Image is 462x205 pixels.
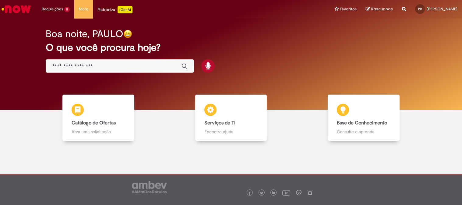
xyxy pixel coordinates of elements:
img: logo_footer_linkedin.png [272,191,275,195]
a: Base de Conhecimento Consulte e aprenda [297,95,430,141]
b: Base de Conhecimento [337,120,387,126]
p: Encontre ajuda [204,129,258,135]
b: Catálogo de Ofertas [72,120,116,126]
img: ServiceNow [1,3,32,15]
span: Requisições [42,6,63,12]
p: +GenAi [118,6,132,13]
span: [PERSON_NAME] [427,6,457,12]
img: logo_footer_workplace.png [296,190,302,195]
img: logo_footer_naosei.png [307,190,313,195]
img: happy-face.png [123,30,132,38]
img: logo_footer_youtube.png [282,189,290,196]
img: logo_footer_ambev_rotulo_gray.png [132,181,167,193]
a: Rascunhos [366,6,393,12]
span: Favoritos [340,6,357,12]
span: Rascunhos [371,6,393,12]
a: Catálogo de Ofertas Abra uma solicitação [32,95,165,141]
a: Serviços de TI Encontre ajuda [165,95,298,141]
span: PR [418,7,422,11]
h2: Boa noite, PAULO [46,29,123,39]
span: More [79,6,88,12]
h2: O que você procura hoje? [46,42,416,53]
img: logo_footer_facebook.png [248,192,251,195]
p: Consulte e aprenda [337,129,390,135]
p: Abra uma solicitação [72,129,125,135]
div: Padroniza [97,6,132,13]
b: Serviços de TI [204,120,235,126]
img: logo_footer_twitter.png [260,192,263,195]
span: 11 [64,7,70,12]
